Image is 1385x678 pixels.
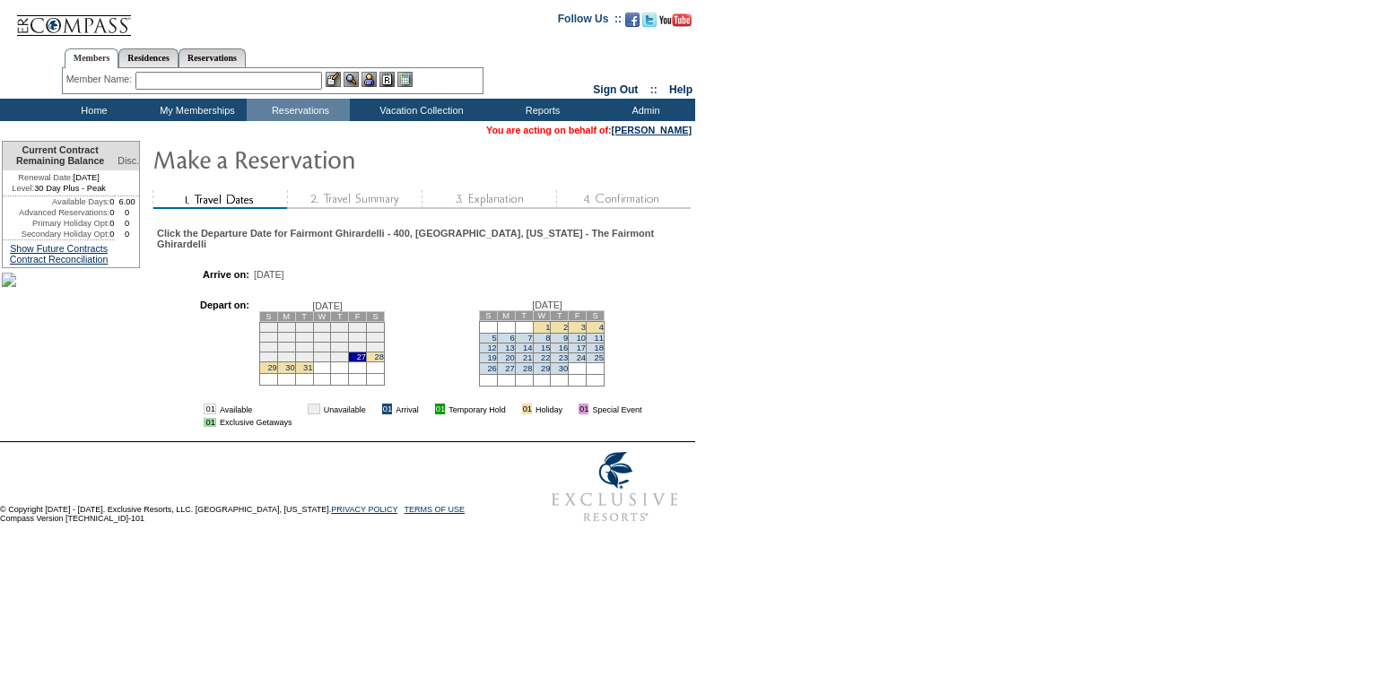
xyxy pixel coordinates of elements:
[559,353,568,362] a: 23
[545,334,550,343] a: 8
[505,364,514,373] a: 27
[577,353,586,362] a: 24
[659,18,692,29] a: Subscribe to our YouTube Channel
[350,99,489,121] td: Vacation Collection
[204,404,215,414] td: 01
[397,72,413,87] img: b_calculator.gif
[367,342,385,352] td: 21
[109,196,115,207] td: 0
[510,404,518,413] img: i.gif
[254,269,284,280] span: [DATE]
[523,353,532,362] a: 21
[396,404,419,414] td: Arrival
[109,207,115,218] td: 0
[3,207,109,218] td: Advanced Reservations:
[295,311,313,321] td: T
[3,170,115,183] td: [DATE]
[118,155,139,166] span: Disc.
[3,183,115,196] td: 30 Day Plus - Peak
[532,300,562,310] span: [DATE]
[115,196,139,207] td: 6.00
[579,404,588,414] td: 01
[559,343,568,352] a: 16
[486,125,692,135] span: You are acting on behalf of:
[3,196,109,207] td: Available Days:
[277,311,295,321] td: M
[349,311,367,321] td: F
[115,229,139,239] td: 0
[308,404,319,414] td: 01
[382,404,392,414] td: 01
[3,142,115,170] td: Current Contract Remaining Balance
[449,404,506,414] td: Temporary Hold
[166,300,249,391] td: Depart on:
[313,332,331,342] td: 11
[563,323,568,332] a: 2
[595,334,604,343] a: 11
[405,505,466,514] a: TERMS OF USE
[331,332,349,342] td: 12
[593,83,638,96] a: Sign Out
[295,322,313,332] td: 3
[379,72,395,87] img: Reservations
[592,404,641,414] td: Special Event
[659,13,692,27] img: Subscribe to our YouTube Channel
[313,322,331,332] td: 4
[115,218,139,229] td: 0
[551,310,569,320] td: T
[331,311,349,321] td: T
[527,334,532,343] a: 7
[349,352,367,361] td: 27
[109,218,115,229] td: 0
[295,332,313,342] td: 10
[435,404,445,414] td: 01
[247,99,350,121] td: Reservations
[10,243,108,254] a: Show Future Contracts
[581,323,586,332] a: 3
[479,310,497,320] td: S
[650,83,658,96] span: ::
[533,310,551,320] td: W
[566,404,575,413] img: i.gif
[152,190,287,209] img: step1_state2.gif
[599,323,604,332] a: 4
[313,352,331,361] td: 25
[487,343,496,352] a: 12
[592,99,695,121] td: Admin
[505,343,514,352] a: 13
[422,404,431,413] img: i.gif
[505,353,514,362] a: 20
[492,334,497,343] a: 5
[295,404,304,413] img: i.gif
[331,342,349,352] td: 19
[259,311,277,321] td: S
[331,352,349,361] td: 26
[220,418,292,427] td: Exclusive Getaways
[277,322,295,332] td: 2
[259,342,277,352] td: 15
[523,343,532,352] a: 14
[66,72,135,87] div: Member Name:
[625,13,640,27] img: Become our fan on Facebook
[422,190,556,209] img: step3_state1.gif
[295,342,313,352] td: 17
[625,18,640,29] a: Become our fan on Facebook
[545,323,550,332] a: 1
[303,363,312,372] a: 31
[349,342,367,352] td: 20
[523,364,532,373] a: 28
[331,505,397,514] a: PRIVACY POLICY
[487,353,496,362] a: 19
[535,442,695,532] img: Exclusive Resorts
[595,353,604,362] a: 25
[487,364,496,373] a: 26
[152,141,511,177] img: Make Reservation
[367,311,385,321] td: S
[642,18,657,29] a: Follow us on Twitter
[367,322,385,332] td: 7
[577,334,586,343] a: 10
[536,404,562,414] td: Holiday
[259,332,277,342] td: 8
[669,83,692,96] a: Help
[157,228,689,249] div: Click the Departure Date for Fairmont Ghirardelli - 400, [GEOGRAPHIC_DATA], [US_STATE] - The Fair...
